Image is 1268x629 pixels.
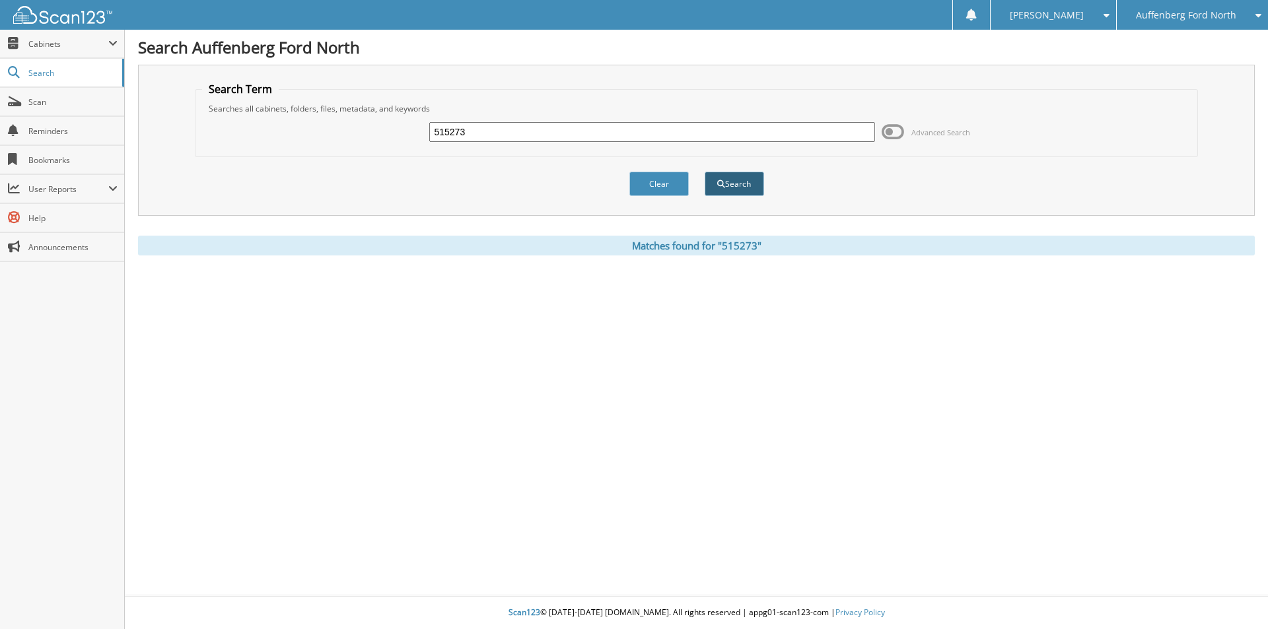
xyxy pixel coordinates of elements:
[28,38,108,50] span: Cabinets
[28,242,118,253] span: Announcements
[138,36,1255,58] h1: Search Auffenberg Ford North
[1010,11,1084,19] span: [PERSON_NAME]
[835,607,885,618] a: Privacy Policy
[629,172,689,196] button: Clear
[28,154,118,166] span: Bookmarks
[28,125,118,137] span: Reminders
[202,103,1191,114] div: Searches all cabinets, folders, files, metadata, and keywords
[509,607,540,618] span: Scan123
[125,597,1268,629] div: © [DATE]-[DATE] [DOMAIN_NAME]. All rights reserved | appg01-scan123-com |
[1136,11,1236,19] span: Auffenberg Ford North
[202,82,279,96] legend: Search Term
[28,183,108,195] span: User Reports
[28,96,118,108] span: Scan
[1202,566,1268,629] iframe: Chat Widget
[911,127,970,137] span: Advanced Search
[28,67,116,79] span: Search
[28,213,118,224] span: Help
[13,6,112,24] img: scan123-logo-white.svg
[138,236,1255,255] div: Matches found for "515273"
[705,172,764,196] button: Search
